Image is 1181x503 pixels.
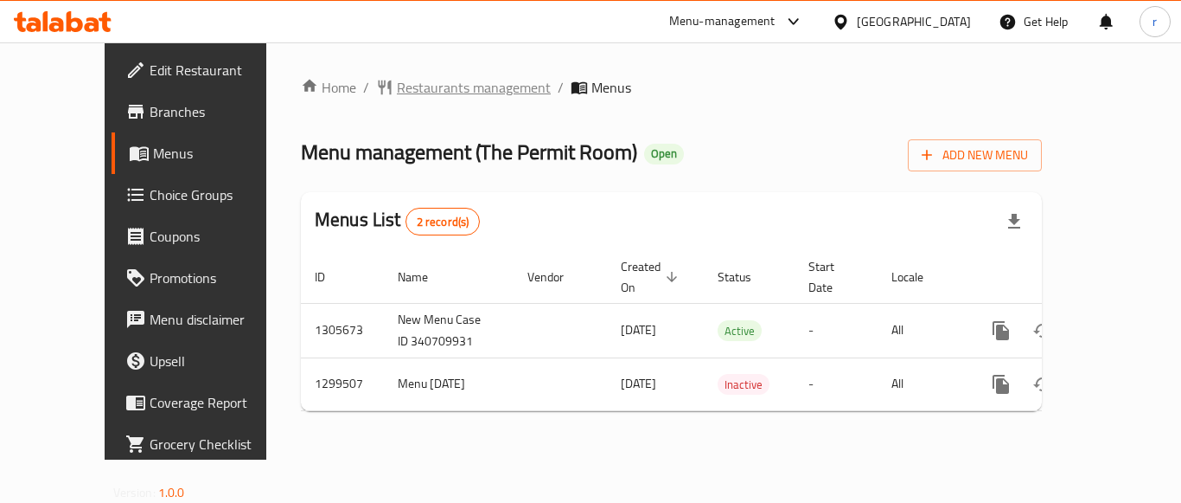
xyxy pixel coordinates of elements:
table: enhanced table [301,251,1160,411]
li: / [558,77,564,98]
div: Open [644,144,684,164]
span: Promotions [150,268,288,288]
span: [DATE] [621,372,656,395]
a: Home [301,77,356,98]
button: Change Status [1022,310,1063,351]
span: Menu disclaimer [150,309,288,330]
span: Status [718,267,774,287]
td: Menu [DATE] [384,358,514,410]
div: Menu-management [669,11,776,32]
h2: Menus List [315,207,480,235]
a: Choice Groups [112,174,302,216]
span: Menus [591,77,631,98]
th: Actions [967,251,1160,304]
a: Menus [112,132,302,174]
span: Add New Menu [922,145,1028,166]
button: more [980,364,1022,405]
span: Open [644,146,684,161]
a: Coverage Report [112,382,302,423]
a: Promotions [112,257,302,299]
td: All [878,303,967,358]
span: 2 record(s) [406,214,480,230]
span: Edit Restaurant [150,60,288,81]
span: Active [718,321,762,341]
button: Add New Menu [908,139,1042,171]
a: Grocery Checklist [112,423,302,465]
span: [DATE] [621,319,656,341]
a: Upsell [112,340,302,382]
span: Coupons [150,226,288,247]
td: 1305673 [301,303,384,358]
a: Menu disclaimer [112,299,302,340]
span: Coverage Report [150,392,288,413]
td: All [878,358,967,410]
span: Branches [150,101,288,122]
li: / [363,77,369,98]
td: - [795,358,878,410]
td: 1299507 [301,358,384,410]
span: Start Date [808,256,857,298]
button: more [980,310,1022,351]
span: Inactive [718,375,769,395]
span: r [1152,12,1157,31]
a: Edit Restaurant [112,49,302,91]
td: New Menu Case ID 340709931 [384,303,514,358]
span: Grocery Checklist [150,434,288,455]
a: Branches [112,91,302,132]
span: Upsell [150,351,288,371]
div: Total records count [405,208,481,235]
span: Menus [153,143,288,164]
a: Restaurants management [376,77,551,98]
div: Active [718,320,762,341]
td: - [795,303,878,358]
span: Name [398,267,450,287]
a: Coupons [112,216,302,257]
span: Vendor [527,267,586,287]
div: [GEOGRAPHIC_DATA] [857,12,971,31]
span: ID [315,267,348,287]
span: Menu management ( The Permit Room ) [301,132,637,171]
nav: breadcrumb [301,77,1042,98]
span: Restaurants management [397,77,551,98]
div: Export file [993,201,1035,242]
span: Locale [891,267,946,287]
span: Created On [621,256,683,298]
button: Change Status [1022,364,1063,405]
span: Choice Groups [150,184,288,205]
